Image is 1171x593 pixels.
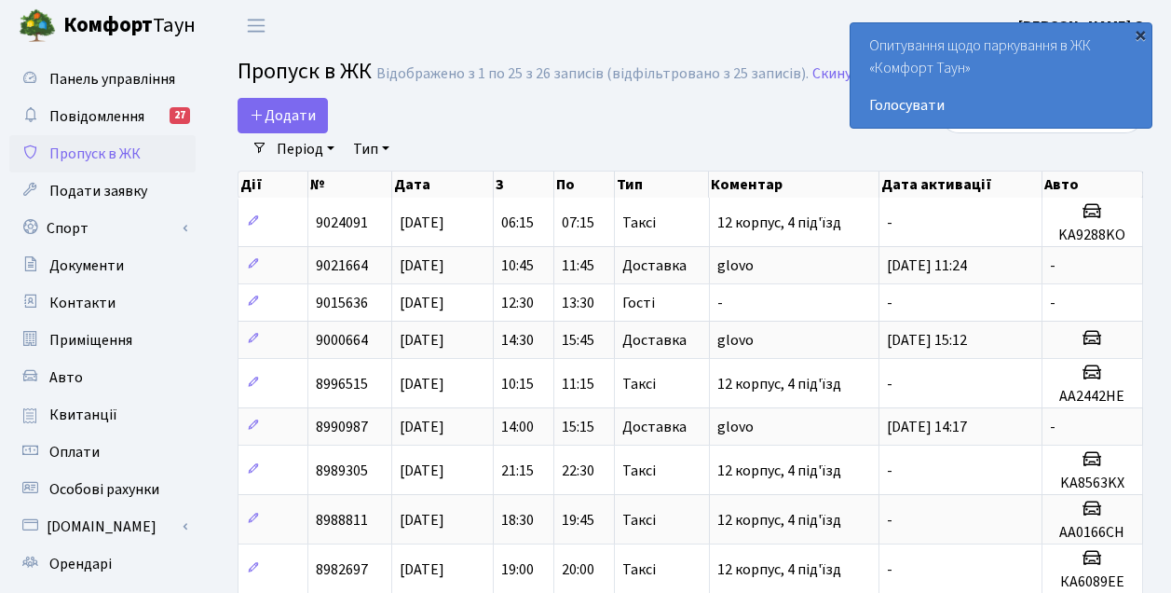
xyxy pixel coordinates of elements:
span: [DATE] [400,374,444,394]
h5: AA0166CH [1050,524,1135,542]
a: Авто [9,359,196,396]
span: Документи [49,255,124,276]
span: glovo [717,255,754,276]
span: 15:45 [562,330,594,351]
span: 22:30 [562,461,594,481]
a: Панель управління [9,61,196,98]
span: Квитанції [49,405,117,425]
a: Приміщення [9,322,196,359]
a: Період [269,133,342,165]
span: - [1050,417,1055,437]
span: - [887,559,892,580]
span: 21:15 [501,461,534,481]
span: 9000664 [316,330,368,351]
span: 8982697 [316,559,368,580]
a: Квитанції [9,396,196,434]
span: [DATE] [400,255,444,276]
span: 9024091 [316,213,368,233]
span: Приміщення [49,330,132,351]
span: [DATE] [400,461,444,481]
span: 11:15 [562,374,594,394]
span: - [1050,293,1055,313]
a: Подати заявку [9,172,196,210]
span: 11:45 [562,255,594,276]
h5: КА6089ЕЕ [1050,573,1135,591]
a: Повідомлення27 [9,98,196,135]
span: 12 корпус, 4 під'їзд [717,374,841,394]
span: Таксі [622,513,656,528]
span: Подати заявку [49,181,147,201]
span: Таксі [622,215,656,230]
div: × [1131,25,1150,44]
span: Додати [250,105,316,126]
span: Доставка [622,258,687,273]
span: [DATE] [400,213,444,233]
a: Особові рахунки [9,471,196,508]
span: - [887,213,892,233]
img: logo.png [19,7,56,45]
span: - [887,510,892,531]
span: 12 корпус, 4 під'їзд [717,461,841,481]
a: Орендарі [9,545,196,583]
b: [PERSON_NAME] О. [1018,16,1149,36]
a: Додати [238,98,328,133]
span: Таксі [622,377,656,392]
span: - [887,374,892,394]
span: Особові рахунки [49,479,159,500]
div: Відображено з 1 по 25 з 26 записів (відфільтровано з 25 записів). [376,65,809,83]
span: 07:15 [562,213,594,233]
span: Таун [63,10,196,42]
span: - [887,461,892,481]
span: Таксі [622,463,656,478]
span: 10:45 [501,255,534,276]
th: Коментар [709,172,879,198]
a: [DOMAIN_NAME] [9,508,196,545]
span: 20:00 [562,559,594,580]
h5: KA8563KX [1050,475,1135,492]
span: Гості [622,296,655,310]
a: Спорт [9,210,196,247]
span: 8990987 [316,417,368,437]
span: [DATE] [400,559,444,580]
span: 18:30 [501,510,534,531]
span: 14:00 [501,417,534,437]
span: [DATE] [400,330,444,351]
span: Повідомлення [49,106,144,127]
span: [DATE] 11:24 [887,255,967,276]
span: 8996515 [316,374,368,394]
div: Опитування щодо паркування в ЖК «Комфорт Таун» [851,23,1151,128]
span: 12:30 [501,293,534,313]
th: Дата активації [879,172,1042,198]
span: Контакти [49,293,116,313]
b: Комфорт [63,10,153,40]
h5: AA2442HE [1050,388,1135,406]
a: Документи [9,247,196,284]
span: 8989305 [316,461,368,481]
span: Доставка [622,420,687,434]
span: Орендарі [49,554,112,574]
span: 12 корпус, 4 під'їзд [717,510,841,531]
span: [DATE] [400,510,444,531]
span: 10:15 [501,374,534,394]
span: Панель управління [49,69,175,90]
span: Таксі [622,562,656,577]
span: 13:30 [562,293,594,313]
th: З [494,172,554,198]
span: 14:30 [501,330,534,351]
span: 19:45 [562,510,594,531]
span: 9015636 [316,293,368,313]
span: Авто [49,367,83,388]
th: Дії [238,172,308,198]
a: Контакти [9,284,196,322]
h5: KA9288KO [1050,227,1135,244]
div: 27 [170,107,190,124]
span: 06:15 [501,213,534,233]
span: 12 корпус, 4 під'їзд [717,213,841,233]
span: 9021664 [316,255,368,276]
span: Пропуск в ЖК [238,55,372,88]
span: Оплати [49,442,100,462]
th: Тип [615,172,709,198]
th: По [554,172,615,198]
span: [DATE] [400,417,444,437]
a: Тип [346,133,397,165]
